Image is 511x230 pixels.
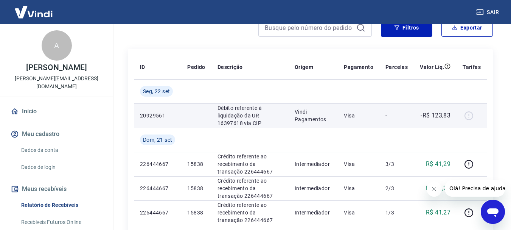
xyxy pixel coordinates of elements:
iframe: Fechar mensagem [427,181,442,197]
p: 1/3 [385,209,408,216]
p: 3/3 [385,160,408,168]
p: Visa [344,209,373,216]
p: ID [140,63,145,71]
span: Olá! Precisa de ajuda? [5,5,64,11]
p: Crédito referente ao recebimento da transação 226444667 [217,177,283,200]
p: 15838 [187,185,205,192]
p: Crédito referente ao recebimento da transação 226444667 [217,153,283,175]
p: Débito referente à liquidação da UR 16397618 via CIP [217,104,283,127]
button: Filtros [381,19,432,37]
p: Tarifas [463,63,481,71]
p: Descrição [217,63,243,71]
p: 2/3 [385,185,408,192]
button: Sair [475,5,502,19]
p: 15838 [187,209,205,216]
p: [PERSON_NAME][EMAIL_ADDRESS][DOMAIN_NAME] [6,75,107,91]
iframe: Botão para abrir a janela de mensagens [481,200,505,224]
p: Valor Líq. [420,63,444,71]
a: Recebíveis Futuros Online [18,214,104,230]
p: Intermediador [295,209,332,216]
a: Início [9,103,104,120]
p: R$ 41,27 [426,208,450,217]
p: 20929561 [140,112,175,119]
input: Busque pelo número do pedido [265,22,353,33]
div: A [42,30,72,61]
p: Parcelas [385,63,408,71]
p: 226444667 [140,160,175,168]
p: Intermediador [295,160,332,168]
p: Crédito referente ao recebimento da transação 226444667 [217,201,283,224]
p: - [385,112,408,119]
p: -R$ 123,83 [421,111,450,120]
p: Visa [344,160,373,168]
p: Intermediador [295,185,332,192]
p: Visa [344,185,373,192]
p: 226444667 [140,209,175,216]
p: Vindi Pagamentos [295,108,332,123]
a: Dados da conta [18,142,104,158]
p: 226444667 [140,185,175,192]
p: [PERSON_NAME] [26,64,87,72]
button: Meu cadastro [9,126,104,142]
p: R$ 41,27 [426,184,450,193]
p: 15838 [187,160,205,168]
a: Dados de login [18,160,104,175]
p: Visa [344,112,373,119]
iframe: Mensagem da empresa [445,180,505,197]
button: Meus recebíveis [9,181,104,197]
p: R$ 41,29 [426,160,450,169]
p: Origem [295,63,313,71]
span: Dom, 21 set [143,136,172,144]
img: Vindi [9,0,58,23]
p: Pedido [187,63,205,71]
a: Relatório de Recebíveis [18,197,104,213]
p: Pagamento [344,63,373,71]
span: Seg, 22 set [143,88,170,95]
button: Exportar [441,19,493,37]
